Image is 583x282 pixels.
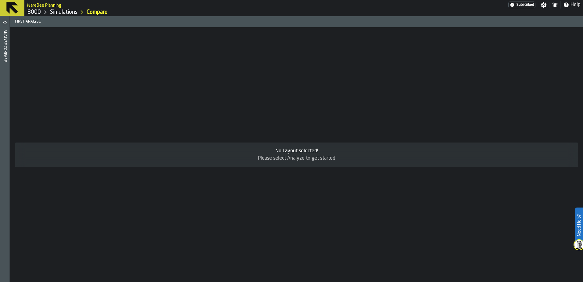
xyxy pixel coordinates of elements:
[561,1,583,9] label: button-toggle-Help
[27,9,41,16] a: link-to-/wh/i/b2e041e4-2753-4086-a82a-958e8abdd2c7
[570,1,581,9] span: Help
[517,3,534,7] span: Subscribed
[3,28,7,280] div: Analyse compare
[508,2,535,8] div: Menu Subscription
[20,147,573,155] div: No Layout selected!
[27,2,61,8] h2: Sub Title
[508,2,535,8] a: link-to-/wh/i/b2e041e4-2753-4086-a82a-958e8abdd2c7/settings/billing
[50,9,77,16] a: link-to-/wh/i/b2e041e4-2753-4086-a82a-958e8abdd2c7
[27,9,581,16] nav: Breadcrumb
[538,2,549,8] label: button-toggle-Settings
[20,155,573,162] div: Please select Analyze to get started
[15,20,299,24] div: First analyse
[549,2,560,8] label: button-toggle-Notifications
[576,208,582,242] label: Need Help?
[87,9,108,16] a: link-to-/wh/i/b2e041e4-2753-4086-a82a-958e8abdd2c7
[1,17,9,28] label: button-toggle-Open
